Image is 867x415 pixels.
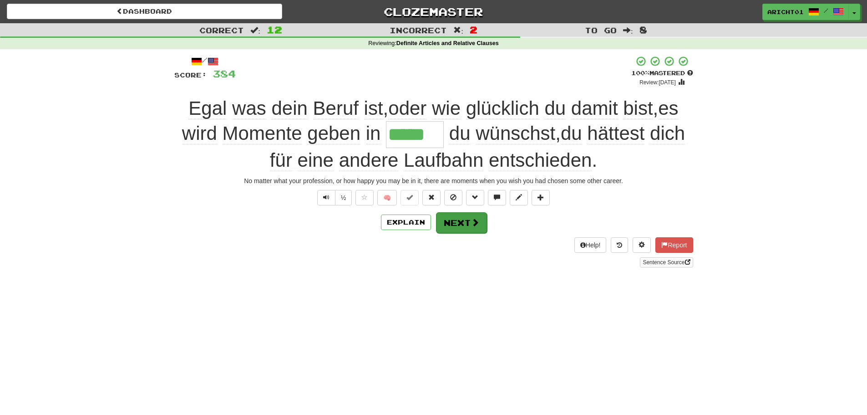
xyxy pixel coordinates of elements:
[623,26,633,34] span: :
[174,176,693,185] div: No matter what your profession, or how happy you may be in it, there are moments when you wish yo...
[489,149,592,171] span: entschieden
[444,190,462,205] button: Ignore sentence (alt+i)
[401,190,419,205] button: Set this sentence to 100% Mastered (alt+m)
[366,123,381,144] span: in
[199,26,244,35] span: Correct
[824,7,828,14] span: /
[422,190,441,205] button: Reset to 0% Mastered (alt+r)
[174,71,207,79] span: Score:
[364,97,383,119] span: ist
[561,123,582,144] span: du
[476,123,555,144] span: wünschst
[650,123,685,144] span: dich
[335,190,352,205] button: ½
[436,212,487,233] button: Next
[298,149,334,171] span: eine
[574,237,607,253] button: Help!
[623,97,653,119] span: bist
[655,237,693,253] button: Report
[250,26,260,34] span: :
[488,190,506,205] button: Discuss sentence (alt+u)
[313,97,359,119] span: Beruf
[7,4,282,19] a: Dashboard
[396,40,499,46] strong: Definite Articles and Relative Clauses
[611,237,628,253] button: Round history (alt+y)
[223,123,302,144] span: Momente
[381,215,431,230] button: Explain
[213,68,236,79] span: 384
[182,97,679,144] span: , ,
[631,69,693,77] div: Mastered
[470,24,477,35] span: 2
[296,4,571,20] a: Clozemaster
[271,97,307,119] span: dein
[466,97,539,119] span: glücklich
[232,97,266,119] span: was
[432,97,461,119] span: wie
[640,257,693,267] a: Sentence Source
[339,149,399,171] span: andere
[355,190,374,205] button: Favorite sentence (alt+f)
[587,123,644,144] span: hättest
[762,4,849,20] a: aricht01 /
[317,190,335,205] button: Play sentence audio (ctl+space)
[377,190,397,205] button: 🧠
[585,26,617,35] span: To go
[453,26,463,34] span: :
[182,123,217,144] span: wird
[307,123,360,144] span: geben
[270,149,292,171] span: für
[466,190,484,205] button: Grammar (alt+g)
[388,97,426,119] span: oder
[188,97,227,119] span: Egal
[631,69,649,77] span: 100 %
[639,24,647,35] span: 8
[571,97,618,119] span: damit
[544,97,566,119] span: du
[315,190,352,205] div: Text-to-speech controls
[390,26,447,35] span: Incorrect
[658,97,678,119] span: es
[510,190,528,205] button: Edit sentence (alt+d)
[767,8,804,16] span: aricht01
[404,149,483,171] span: Laufbahn
[174,56,236,67] div: /
[639,79,676,86] small: Review: [DATE]
[449,123,471,144] span: du
[267,24,282,35] span: 12
[532,190,550,205] button: Add to collection (alt+a)
[270,123,685,171] span: , .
